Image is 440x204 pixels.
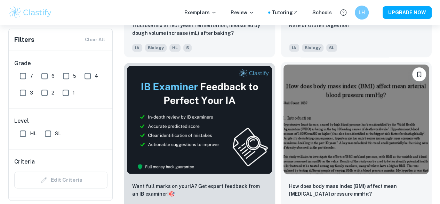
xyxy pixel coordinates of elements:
[14,59,107,68] h6: Grade
[132,182,267,198] p: Want full marks on your IA ? Get expert feedback from an IB examiner!
[231,9,254,16] p: Review
[184,9,217,16] p: Exemplars
[73,72,76,80] span: 5
[55,130,61,137] span: SL
[14,172,107,188] div: Criteria filters are unavailable when searching by topic
[14,117,107,125] h6: Level
[383,6,432,19] button: UPGRADE NOW
[272,9,298,16] a: Tutoring
[95,72,98,80] span: 4
[358,9,366,16] h6: LH
[51,72,55,80] span: 6
[8,6,53,20] img: Clastify logo
[289,182,424,198] p: How does body mass index (BMI) affect mean arterial blood pressure mmHg?
[30,72,33,80] span: 7
[132,44,142,52] span: IA
[30,130,37,137] span: HL
[412,67,426,81] button: Bookmark
[127,66,272,174] img: Thumbnail
[73,89,75,97] span: 1
[14,35,34,45] h6: Filters
[326,44,337,52] span: SL
[132,14,267,37] p: How varying amounts (2–3.16 g) of sucrose or glucose - fructose mix affect yeast fermentation, me...
[14,158,35,166] h6: Criteria
[169,44,181,52] span: HL
[183,44,192,52] span: 5
[302,44,323,52] span: Biology
[355,6,369,20] button: LH
[51,89,54,97] span: 2
[169,191,175,197] span: 🎯
[30,89,33,97] span: 3
[337,7,349,18] button: Help and Feedback
[312,9,332,16] a: Schools
[289,44,299,52] span: IA
[283,65,429,174] img: Biology IA example thumbnail: How does body mass index (BMI) affect me
[145,44,167,52] span: Biology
